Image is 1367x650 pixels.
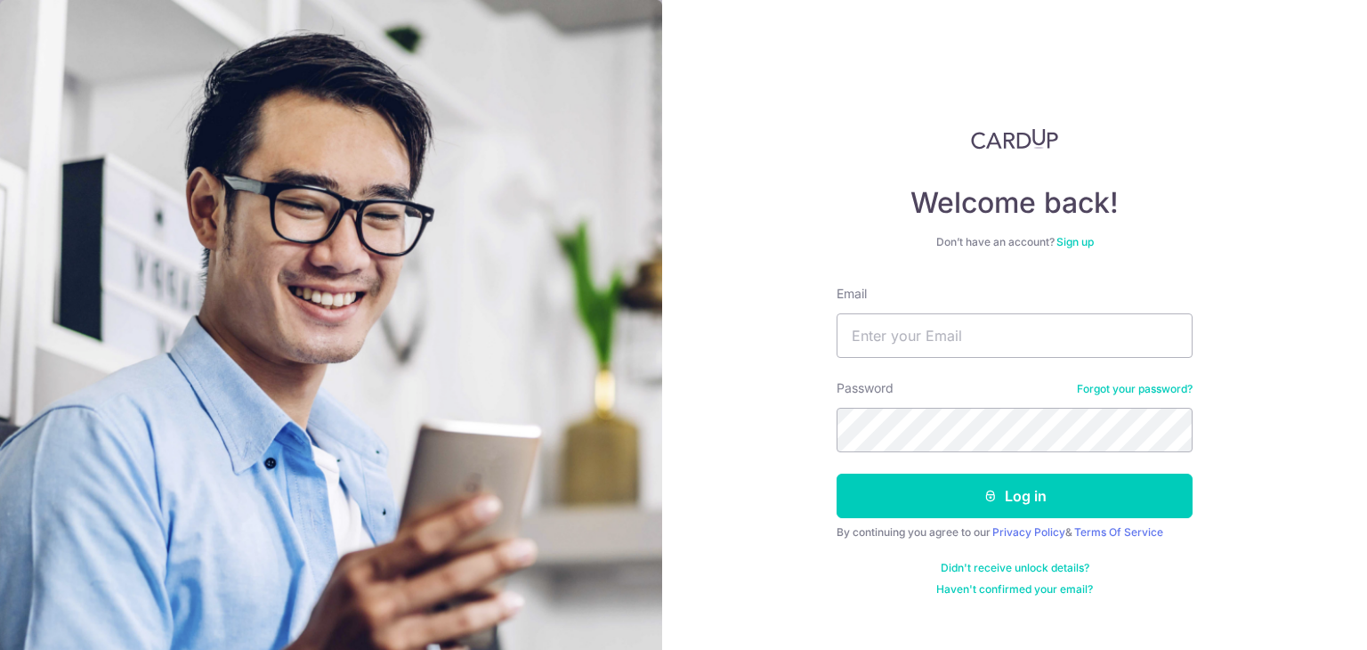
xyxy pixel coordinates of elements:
[992,525,1065,539] a: Privacy Policy
[1074,525,1163,539] a: Terms Of Service
[936,582,1093,597] a: Haven't confirmed your email?
[1056,235,1094,248] a: Sign up
[837,313,1193,358] input: Enter your Email
[837,379,894,397] label: Password
[837,235,1193,249] div: Don’t have an account?
[837,474,1193,518] button: Log in
[971,128,1058,150] img: CardUp Logo
[837,285,867,303] label: Email
[1077,382,1193,396] a: Forgot your password?
[837,185,1193,221] h4: Welcome back!
[941,561,1089,575] a: Didn't receive unlock details?
[837,525,1193,540] div: By continuing you agree to our &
